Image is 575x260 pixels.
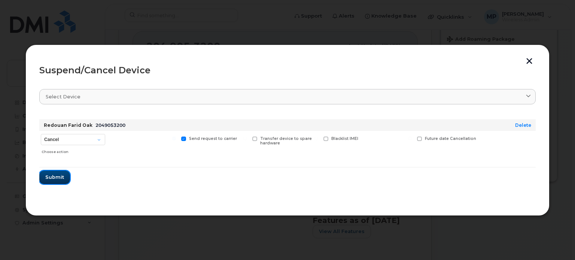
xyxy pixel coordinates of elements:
[42,146,105,155] div: Choose action
[243,137,247,140] input: Transfer device to spare hardware
[408,137,412,140] input: Future date Cancellation
[425,136,476,141] span: Future date Cancellation
[314,137,318,140] input: Blacklist IMEI
[260,136,312,146] span: Transfer device to spare hardware
[172,137,176,140] input: Send request to carrier
[331,136,358,141] span: Blacklist IMEI
[39,66,536,75] div: Suspend/Cancel Device
[95,122,125,128] span: 2049053200
[189,136,237,141] span: Send request to carrier
[515,122,531,128] a: Delete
